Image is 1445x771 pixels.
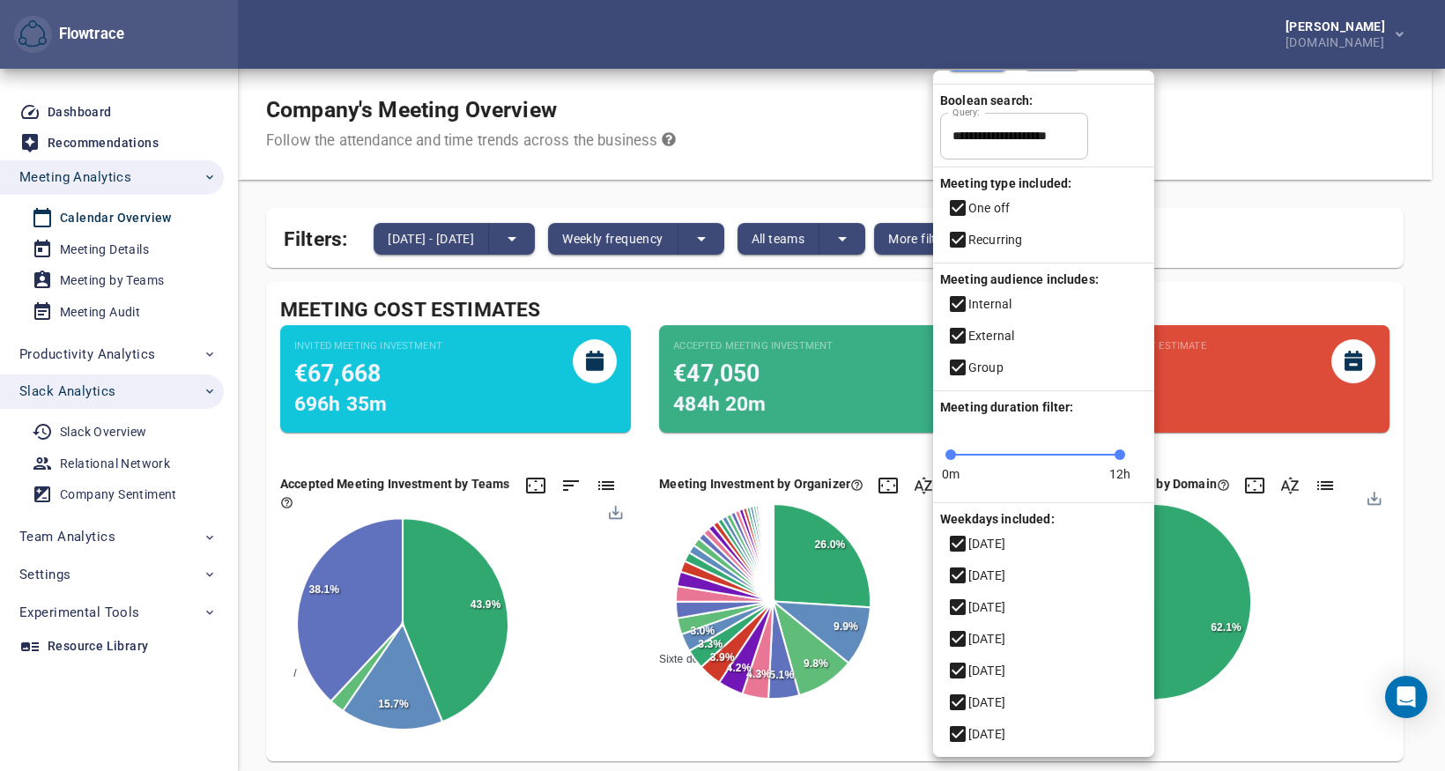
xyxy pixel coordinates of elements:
[1109,465,1130,483] span: 12h
[933,224,1154,256] li: Recurring
[933,512,1055,526] span: Weekdays included:
[933,176,1071,190] span: Meeting type included:
[933,352,1154,383] li: Group
[933,320,1154,352] li: External
[942,465,960,483] span: 0m
[933,400,1074,414] span: Meeting duration filter:
[1385,676,1427,718] div: Open Intercom Messenger
[933,655,1154,686] li: [DATE]
[933,623,1154,655] li: [DATE]
[933,272,1099,286] span: Meeting audience includes:
[933,288,1154,320] li: Internal
[933,560,1154,591] li: [DATE]
[933,93,1033,107] span: Boolean search:
[933,591,1154,623] li: [DATE]
[933,718,1154,750] li: [DATE]
[933,528,1154,560] li: [DATE]
[933,686,1154,718] li: [DATE]
[933,192,1154,224] li: One off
